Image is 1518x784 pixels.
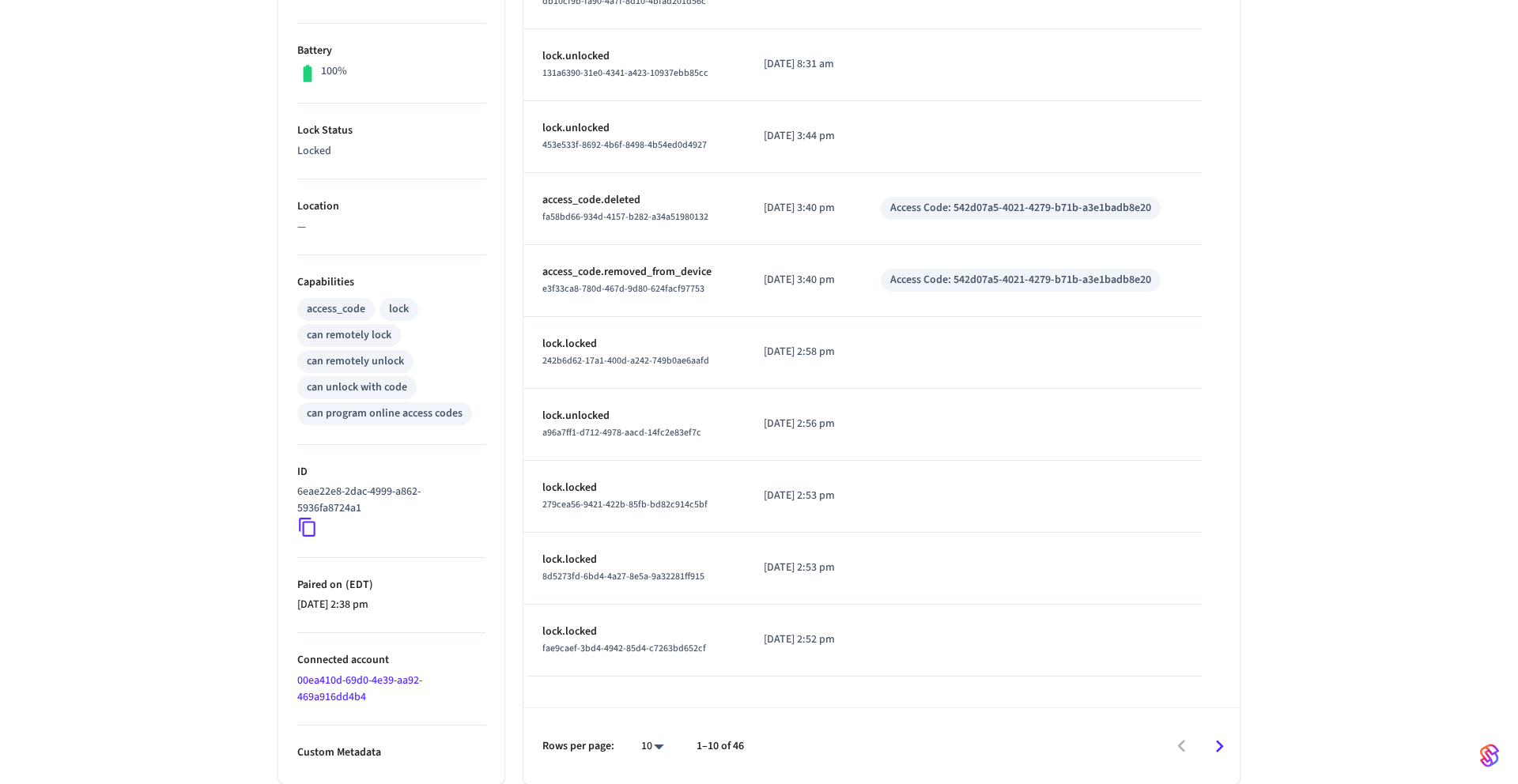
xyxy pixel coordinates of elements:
p: access_code.deleted [542,192,726,209]
p: lock.locked [542,624,726,640]
p: lock.locked [542,480,726,496]
span: ( EDT ) [342,577,373,593]
p: ID [297,464,485,481]
p: lock.locked [542,336,726,352]
span: e3f33ca8-780d-467d-9d80-624facf97753 [542,282,704,296]
p: lock.locked [542,552,726,568]
p: 100% [321,63,347,80]
p: access_code.removed_from_device [542,264,726,281]
p: Lock Status [297,122,485,139]
span: 131a6390-31e0-4341-a423-10937ebb85cc [542,66,708,80]
div: access_code [307,301,365,318]
p: Paired on [297,577,485,594]
p: [DATE] 2:53 pm [764,488,843,504]
p: 1–10 of 46 [697,738,744,755]
span: a96a7ff1-d712-4978-aacd-14fc2e83ef7c [542,426,701,439]
div: can program online access codes [307,405,463,422]
span: 242b6d62-17a1-400d-a242-749b0ae6aafd [542,354,709,367]
p: [DATE] 2:52 pm [764,631,843,648]
p: [DATE] 2:58 pm [764,344,843,360]
p: lock.unlocked [542,408,726,424]
p: Rows per page: [542,738,614,755]
p: [DATE] 8:31 am [764,56,843,73]
p: [DATE] 2:38 pm [297,597,485,613]
span: fa58bd66-934d-4157-b282-a34a51980132 [542,210,708,224]
p: [DATE] 3:44 pm [764,128,843,145]
p: [DATE] 3:40 pm [764,272,843,288]
p: Location [297,198,485,215]
span: 8d5273fd-6bd4-4a27-8e5a-9a32281ff915 [542,570,704,583]
span: 279cea56-9421-422b-85fb-bd82c914c5bf [542,498,708,511]
p: [DATE] 2:53 pm [764,560,843,576]
p: Battery [297,43,485,59]
p: — [297,219,485,236]
p: [DATE] 3:40 pm [764,200,843,217]
div: can unlock with code [307,379,407,396]
button: Go to next page [1201,728,1238,765]
p: lock.unlocked [542,48,726,65]
div: can remotely unlock [307,353,404,370]
p: Custom Metadata [297,744,485,761]
p: Capabilities [297,274,485,291]
p: Connected account [297,652,485,669]
p: [DATE] 2:56 pm [764,416,843,432]
a: 00ea410d-69d0-4e39-aa92-469a916dd4b4 [297,673,422,705]
div: Access Code: 542d07a5-4021-4279-b71b-a3e1badb8e20 [890,272,1151,288]
p: 6eae22e8-2dac-4999-a862-5936fa8724a1 [297,484,479,517]
p: lock.unlocked [542,120,726,137]
div: lock [389,301,409,318]
div: Access Code: 542d07a5-4021-4279-b71b-a3e1badb8e20 [890,200,1151,217]
span: fae9caef-3bd4-4942-85d4-c7263bd652cf [542,642,706,655]
div: can remotely lock [307,327,391,344]
p: Locked [297,143,485,160]
img: SeamLogoGradient.69752ec5.svg [1480,743,1499,768]
div: 10 [633,735,671,758]
span: 453e533f-8692-4b6f-8498-4b54ed0d4927 [542,138,707,152]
